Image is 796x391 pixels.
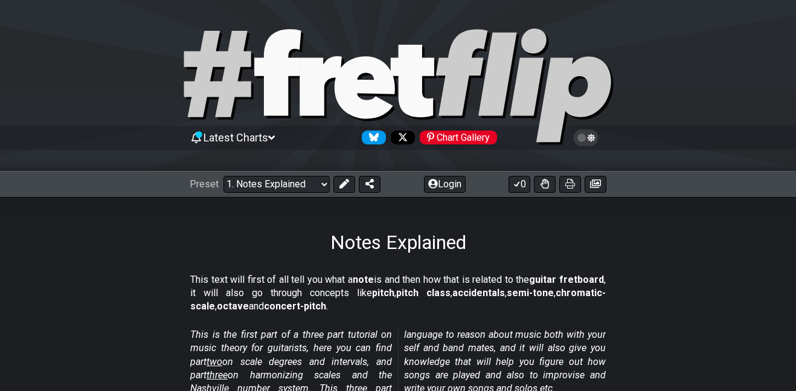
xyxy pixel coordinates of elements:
strong: octave [217,300,249,312]
span: Preset [190,178,219,190]
strong: accidentals [452,287,505,299]
a: Follow #fretflip at X [386,131,415,144]
span: Toggle light / dark theme [579,132,593,143]
strong: concert-pitch [264,300,326,312]
strong: note [353,274,374,285]
button: Edit Preset [333,176,355,193]
a: #fretflip at Pinterest [415,131,497,144]
strong: guitar fretboard [529,274,604,285]
strong: pitch [372,287,394,299]
span: three [207,369,228,381]
div: Chart Gallery [420,131,497,144]
h1: Notes Explained [330,231,466,254]
button: 0 [509,176,530,193]
p: This text will first of all tell you what a is and then how that is related to the , it will also... [190,273,606,314]
strong: semi-tone [507,287,554,299]
span: Latest Charts [204,131,268,144]
button: Login [424,176,466,193]
button: Create image [585,176,606,193]
select: Preset [223,176,330,193]
button: Toggle Dexterity for all fretkits [534,176,556,193]
span: two [207,356,222,367]
strong: pitch class [396,287,451,299]
a: Follow #fretflip at Bluesky [357,131,386,144]
button: Print [559,176,581,193]
button: Share Preset [359,176,380,193]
